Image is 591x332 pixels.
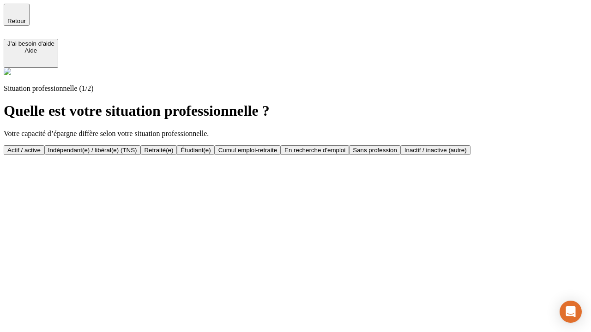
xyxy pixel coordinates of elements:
button: Retour [4,4,30,26]
button: Cumul emploi-retraite [215,145,281,155]
div: Retraité(e) [144,147,173,154]
div: Aide [7,47,54,54]
div: Indépendant(e) / libéral(e) (TNS) [48,147,137,154]
button: Actif / active [4,145,44,155]
button: En recherche d'emploi [281,145,349,155]
h1: Quelle est votre situation professionnelle ? [4,102,587,119]
button: Étudiant(e) [177,145,214,155]
div: J’ai besoin d'aide [7,40,54,47]
div: Open Intercom Messenger [560,301,582,323]
img: alexis.png [4,68,11,75]
div: Inactif / inactive (autre) [404,147,467,154]
span: Retour [7,18,26,24]
p: Situation professionnelle (1/2) [4,84,587,93]
div: Étudiant(e) [181,147,211,154]
button: Inactif / inactive (autre) [401,145,470,155]
div: En recherche d'emploi [284,147,345,154]
div: Sans profession [353,147,397,154]
button: J’ai besoin d'aideAide [4,39,58,68]
div: Cumul emploi-retraite [218,147,277,154]
button: Sans profession [349,145,401,155]
button: Indépendant(e) / libéral(e) (TNS) [44,145,141,155]
div: Actif / active [7,147,41,154]
button: Retraité(e) [140,145,177,155]
p: Votre capacité d’épargne diffère selon votre situation professionnelle. [4,130,587,138]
